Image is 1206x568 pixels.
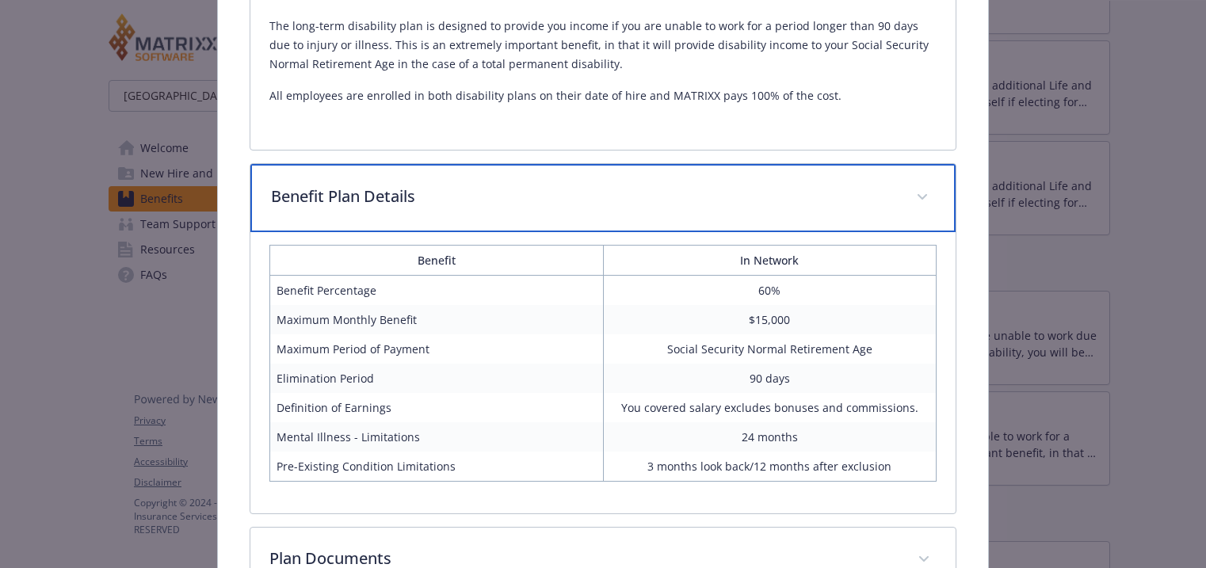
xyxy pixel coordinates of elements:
td: 24 months [603,422,937,452]
td: Elimination Period [269,364,603,393]
td: 90 days [603,364,937,393]
td: 3 months look back/12 months after exclusion [603,452,937,482]
td: Pre-Existing Condition Limitations [269,452,603,482]
p: All employees are enrolled in both disability plans on their date of hire and MATRIXX pays 100% o... [269,86,937,105]
div: Benefit Plan Details [250,232,956,513]
td: Maximum Monthly Benefit [269,305,603,334]
td: $15,000 [603,305,937,334]
p: Benefit Plan Details [271,185,897,208]
td: Definition of Earnings [269,393,603,422]
td: You covered salary excludes bonuses and commissions. [603,393,937,422]
th: Benefit [269,245,603,275]
td: Social Security Normal Retirement Age [603,334,937,364]
td: Mental Illness - Limitations [269,422,603,452]
p: The long-term disability plan is designed to provide you income if you are unable to work for a p... [269,17,937,74]
div: Benefit Plan Details [250,164,956,232]
th: In Network [603,245,937,275]
div: Description [250,4,956,150]
td: Benefit Percentage [269,275,603,305]
td: 60% [603,275,937,305]
td: Maximum Period of Payment [269,334,603,364]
